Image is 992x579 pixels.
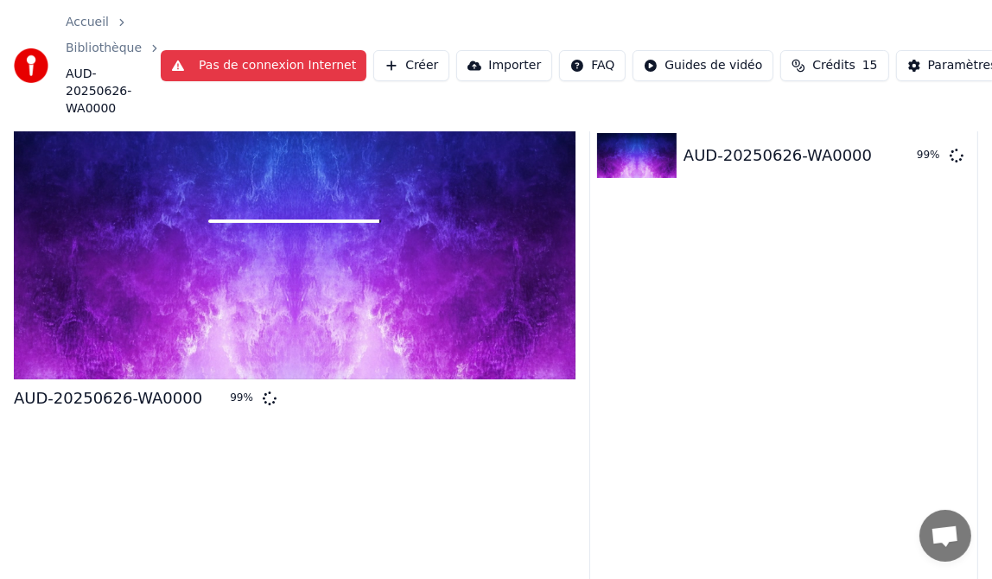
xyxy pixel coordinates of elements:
[812,57,855,74] span: Crédits
[14,48,48,83] img: youka
[684,143,872,168] div: AUD-20250626-WA0000
[780,50,888,81] button: Crédits15
[919,510,971,562] a: Ouvrir le chat
[66,40,142,57] a: Bibliothèque
[230,391,256,405] div: 99 %
[66,14,109,31] a: Accueil
[559,50,626,81] button: FAQ
[373,50,449,81] button: Créer
[14,386,202,410] div: AUD-20250626-WA0000
[456,50,552,81] button: Importer
[862,57,878,74] span: 15
[633,50,773,81] button: Guides de vidéo
[161,50,366,81] button: Pas de connexion Internet
[917,149,943,162] div: 99 %
[66,14,161,118] nav: breadcrumb
[66,66,161,118] span: AUD-20250626-WA0000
